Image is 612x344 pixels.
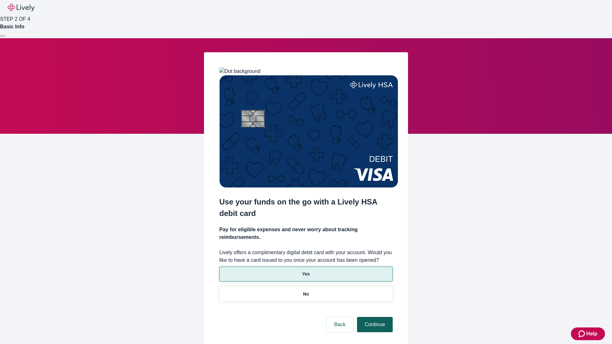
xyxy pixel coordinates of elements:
[579,330,586,338] svg: Zendesk support icon
[219,226,393,241] h4: Pay for eligible expenses and never worry about tracking reimbursements.
[219,267,393,282] button: Yes
[302,271,310,277] p: Yes
[219,249,393,264] label: Lively offers a complimentary digital debit card with your account. Would you like to have a card...
[219,68,260,75] img: Dot background
[357,317,393,332] button: Continue
[8,4,34,11] img: Lively
[326,317,353,332] button: Back
[571,327,605,340] button: Zendesk support iconHelp
[219,196,393,219] h2: Use your funds on the go with a Lively HSA debit card
[219,287,393,302] button: No
[219,75,398,188] img: Debit card
[303,291,309,297] p: No
[586,330,597,338] span: Help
